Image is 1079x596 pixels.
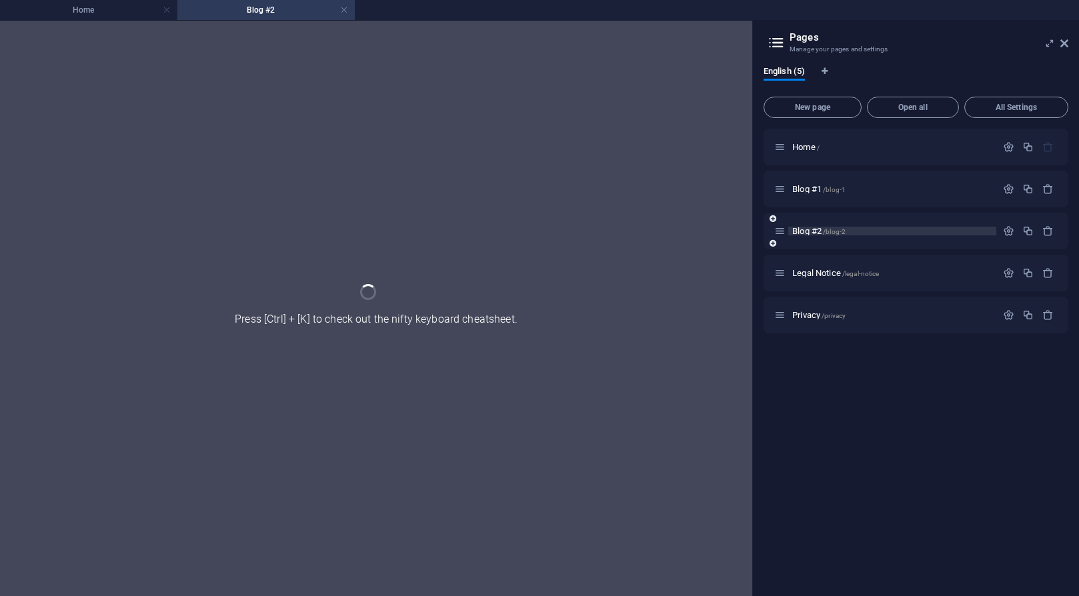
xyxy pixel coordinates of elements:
[1003,141,1014,153] div: Settings
[792,268,879,278] span: Click to open page
[788,311,996,319] div: Privacy/privacy
[1003,309,1014,321] div: Settings
[1042,225,1054,237] div: Remove
[764,63,805,82] span: English (5)
[1022,141,1034,153] div: Duplicate
[1003,225,1014,237] div: Settings
[792,310,846,320] span: Click to open page
[1022,183,1034,195] div: Duplicate
[964,97,1068,118] button: All Settings
[1042,183,1054,195] div: Remove
[817,144,820,151] span: /
[1022,267,1034,279] div: Duplicate
[822,312,846,319] span: /privacy
[1003,267,1014,279] div: Settings
[770,103,856,111] span: New page
[867,97,959,118] button: Open all
[1042,267,1054,279] div: Remove
[1042,141,1054,153] div: The startpage cannot be deleted
[1022,309,1034,321] div: Duplicate
[764,97,862,118] button: New page
[970,103,1062,111] span: All Settings
[823,186,846,193] span: /blog-1
[764,66,1068,91] div: Language Tabs
[1003,183,1014,195] div: Settings
[792,226,846,236] span: Blog #2
[1042,309,1054,321] div: Remove
[788,185,996,193] div: Blog #1/blog-1
[873,103,953,111] span: Open all
[792,184,846,194] span: Click to open page
[792,142,820,152] span: Click to open page
[1022,225,1034,237] div: Duplicate
[177,3,355,17] h4: Blog #2
[823,228,846,235] span: /blog-2
[788,143,996,151] div: Home/
[842,270,880,277] span: /legal-notice
[790,43,1042,55] h3: Manage your pages and settings
[790,31,1068,43] h2: Pages
[788,227,996,235] div: Blog #2/blog-2
[788,269,996,277] div: Legal Notice/legal-notice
